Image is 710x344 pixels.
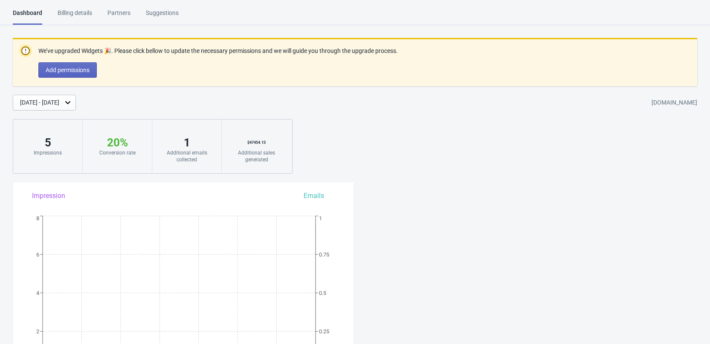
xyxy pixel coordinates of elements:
[36,328,39,335] tspan: 2
[91,136,143,149] div: 20 %
[20,98,59,107] div: [DATE] - [DATE]
[230,136,283,149] div: $ 47454.15
[230,149,283,163] div: Additional sales generated
[91,149,143,156] div: Conversion rate
[36,215,39,222] tspan: 8
[22,136,74,149] div: 5
[22,149,74,156] div: Impressions
[652,95,697,111] div: [DOMAIN_NAME]
[36,251,39,258] tspan: 6
[58,9,92,23] div: Billing details
[319,290,326,296] tspan: 0.5
[36,290,40,296] tspan: 4
[13,9,42,25] div: Dashboard
[38,62,97,78] button: Add permissions
[161,136,213,149] div: 1
[46,67,90,73] span: Add permissions
[146,9,179,23] div: Suggestions
[319,328,329,335] tspan: 0.25
[319,215,322,222] tspan: 1
[161,149,213,163] div: Additional emails collected
[674,310,701,335] iframe: chat widget
[38,47,398,55] p: We’ve upgraded Widgets 🎉. Please click bellow to update the necessary permissions and we will gui...
[319,251,329,258] tspan: 0.75
[107,9,130,23] div: Partners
